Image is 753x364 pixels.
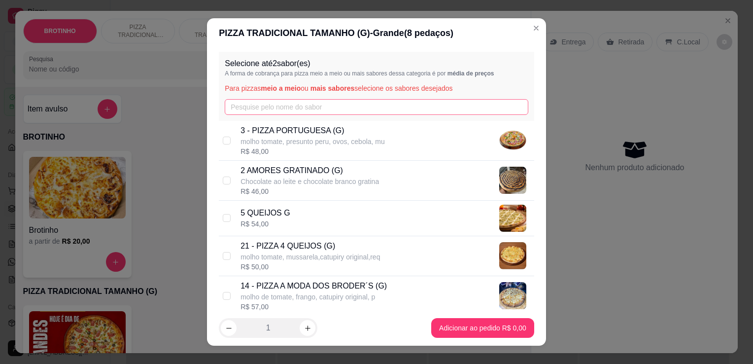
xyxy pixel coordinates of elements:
button: Adicionar ao pedido R$ 0,00 [431,318,534,338]
p: 1 [266,322,271,334]
input: Pesquise pelo nome do sabor [225,99,528,115]
div: R$ 48,00 [240,146,385,156]
p: molho de tomate, frango, catupiry original, p [240,292,387,302]
div: R$ 54,00 [240,219,290,229]
img: product-image [499,242,526,269]
p: 2 AMORES GRATINADO (G) [240,165,379,177]
button: Close [528,20,544,36]
div: PIZZA TRADICIONAL TAMANHO (G) - Grande ( 8 pedaços) [219,26,534,40]
span: média de preços [447,70,494,77]
img: product-image [499,127,526,154]
p: molho tomate, mussarela,catupiry original,req [240,252,380,262]
p: Chocolate ao leite e chocolate branco gratina [240,177,379,186]
button: increase-product-quantity [300,320,315,336]
img: product-image [499,282,526,309]
p: Selecione até 2 sabor(es) [225,58,528,70]
span: meio a meio [261,84,301,92]
div: R$ 50,00 [240,262,380,272]
p: 21 - PIZZA 4 QUEIJOS (G) [240,240,380,252]
div: R$ 57,00 [240,302,387,312]
div: R$ 46,00 [240,186,379,196]
p: 3 - PIZZA PORTUGUESA (G) [240,125,385,137]
img: product-image [499,205,526,232]
button: decrease-product-quantity [221,320,237,336]
p: Para pizzas ou selecione os sabores desejados [225,83,528,93]
img: product-image [499,167,526,194]
p: 14 - PIZZA A MODA DOS BRODER´S (G) [240,280,387,292]
p: 5 QUEIJOS G [240,207,290,219]
span: mais sabores [310,84,355,92]
p: molho tomate, presunto peru, ovos, cebola, mu [240,137,385,146]
p: A forma de cobrança para pizza meio a meio ou mais sabores dessa categoria é por [225,70,528,77]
